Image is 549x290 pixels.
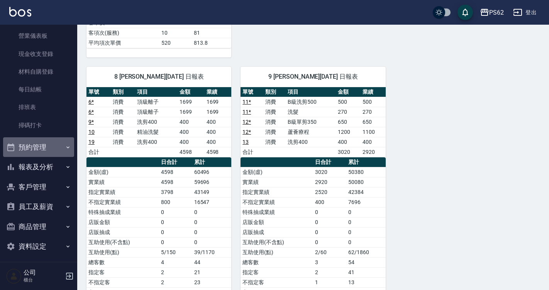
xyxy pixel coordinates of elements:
td: 指定實業績 [241,187,313,197]
td: 0 [192,227,232,237]
td: 10 [159,28,192,38]
td: 消費 [263,107,286,117]
td: 2920 [361,147,385,157]
td: 指定客 [241,267,313,277]
td: 3020 [336,147,361,157]
th: 累計 [346,157,386,167]
td: 13 [346,277,386,287]
button: 商品管理 [3,217,74,237]
div: PS62 [489,8,504,17]
td: 消費 [111,127,135,137]
td: 金額(虛) [241,167,313,177]
td: 總客數 [86,257,159,267]
td: 0 [192,237,232,247]
td: 消費 [111,107,135,117]
td: 4598 [178,147,205,157]
td: 0 [313,207,346,217]
td: 0 [159,207,192,217]
td: 洗剪400 [135,117,178,127]
td: 3798 [159,187,192,197]
td: 500 [361,97,385,107]
td: 400 [336,137,361,147]
td: 5/150 [159,247,192,257]
th: 項目 [135,87,178,97]
td: 消費 [263,127,286,137]
a: 材料自購登錄 [3,63,74,81]
td: 蘆薈療程 [286,127,336,137]
td: 不指定客 [241,277,313,287]
td: 互助使用(不含點) [241,237,313,247]
td: 頂級離子 [135,97,178,107]
td: 0 [159,217,192,227]
td: 3020 [313,167,346,177]
td: 洗剪400 [286,137,336,147]
td: 實業績 [241,177,313,187]
h5: 公司 [24,269,63,277]
td: 400 [205,117,232,127]
td: 消費 [263,137,286,147]
td: 62/1860 [346,247,386,257]
td: 400 [178,117,205,127]
table: a dense table [86,87,231,157]
button: 登出 [510,5,540,20]
td: 店販抽成 [241,227,313,237]
td: 客項次(服務) [86,28,159,38]
td: 1699 [178,107,205,117]
a: 19 [88,139,95,145]
td: 1200 [336,127,361,137]
td: 7696 [346,197,386,207]
td: 270 [336,107,361,117]
td: 4598 [205,147,232,157]
td: 互助使用(點) [241,247,313,257]
td: 0 [192,217,232,227]
td: 0 [346,237,386,247]
td: 0 [192,207,232,217]
td: 2 [159,277,192,287]
th: 類別 [111,87,135,97]
td: 2 [313,267,346,277]
td: 1100 [361,127,385,137]
td: 不指定實業績 [241,197,313,207]
td: 21 [192,267,232,277]
td: 4598 [159,167,192,177]
td: 400 [361,137,385,147]
td: 2 [159,267,192,277]
td: 60496 [192,167,232,177]
button: save [457,5,473,20]
th: 日合計 [313,157,346,167]
th: 金額 [336,87,361,97]
img: Person [6,268,22,284]
th: 單號 [241,87,263,97]
td: 42384 [346,187,386,197]
td: 0 [159,237,192,247]
td: B級單剪350 [286,117,336,127]
button: 預約管理 [3,137,74,157]
td: 消費 [263,97,286,107]
td: 平均項次單價 [86,38,159,48]
td: 400 [205,137,232,147]
td: 洗剪400 [135,137,178,147]
td: 81 [192,28,232,38]
td: 1699 [205,107,232,117]
img: Logo [9,7,31,17]
td: 813.8 [192,38,232,48]
td: 2/60 [313,247,346,257]
th: 類別 [263,87,286,97]
td: 0 [346,217,386,227]
a: 排班表 [3,98,74,116]
td: 消費 [111,117,135,127]
button: 客戶管理 [3,177,74,197]
td: 合計 [86,147,111,157]
button: 報表及分析 [3,157,74,177]
p: 櫃台 [24,277,63,283]
td: 互助使用(點) [86,247,159,257]
td: 店販金額 [241,217,313,227]
a: 13 [242,139,249,145]
td: 金額(虛) [86,167,159,177]
td: 1 [313,277,346,287]
td: 400 [178,137,205,147]
button: PS62 [477,5,507,20]
span: 9 [PERSON_NAME][DATE] 日報表 [250,73,376,81]
td: 0 [346,227,386,237]
td: 0 [346,207,386,217]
